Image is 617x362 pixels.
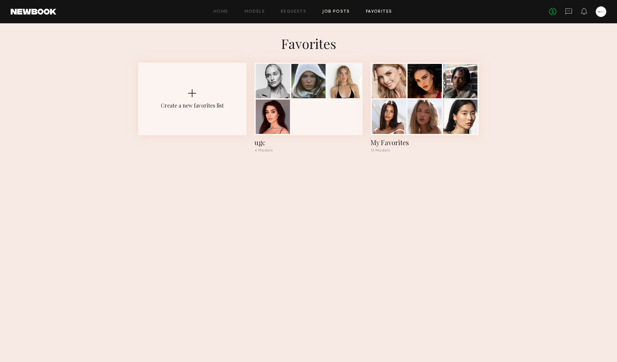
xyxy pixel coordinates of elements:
a: Favorites [366,10,392,14]
a: Home [213,10,228,14]
a: Job Posts [322,10,350,14]
a: Models [244,10,265,14]
a: ugc4 Models [254,63,363,153]
a: Requests [281,10,306,14]
div: 4 Models [254,149,363,153]
div: Create a new favorites list [161,102,224,109]
a: My Favorites13 Models [371,63,479,153]
div: My Favorites [371,138,479,147]
button: Create a new favorites list [138,63,246,158]
div: 13 Models [371,149,479,153]
div: ugc [254,138,363,147]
